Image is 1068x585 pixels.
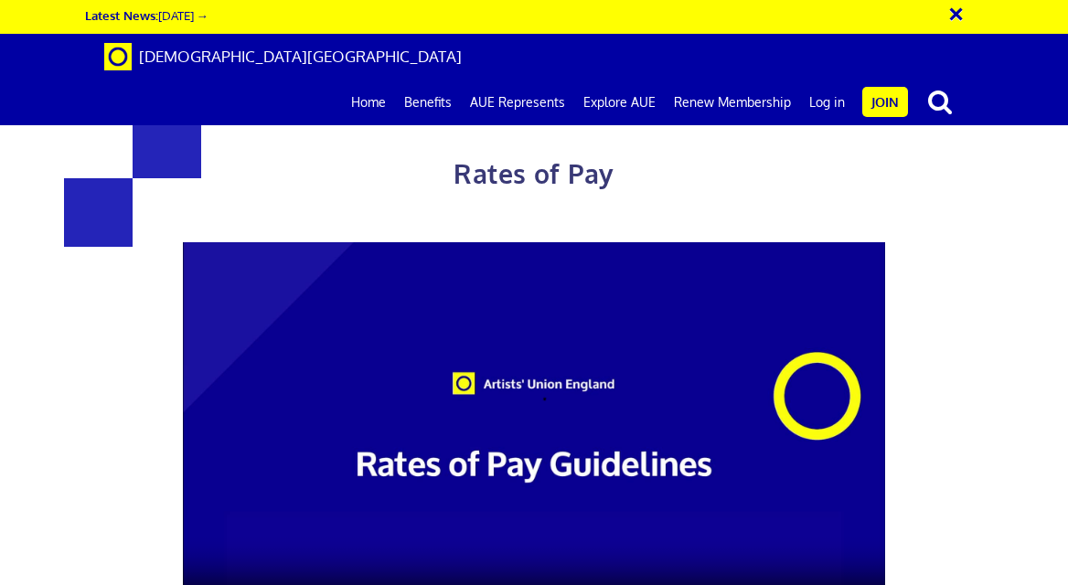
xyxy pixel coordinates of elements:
a: Latest News:[DATE] → [85,7,208,23]
a: Join [862,87,908,117]
a: Brand [DEMOGRAPHIC_DATA][GEOGRAPHIC_DATA] [91,34,475,80]
button: search [912,82,968,121]
strong: Latest News: [85,7,158,23]
span: Rates of Pay [454,157,614,190]
a: Renew Membership [665,80,800,125]
a: Home [342,80,395,125]
span: [DEMOGRAPHIC_DATA][GEOGRAPHIC_DATA] [139,47,462,66]
a: AUE Represents [461,80,574,125]
a: Explore AUE [574,80,665,125]
a: Benefits [395,80,461,125]
a: Log in [800,80,854,125]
